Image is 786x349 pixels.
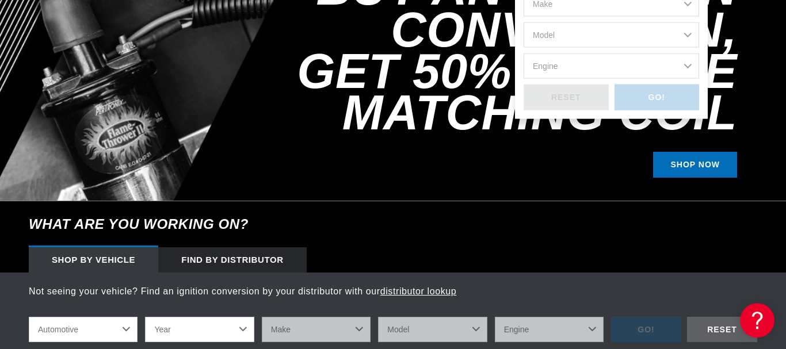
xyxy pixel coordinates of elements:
a: SHOP NOW [653,152,737,178]
div: Shop by vehicle [29,247,158,273]
select: Year [145,317,254,342]
div: Find by Distributor [158,247,307,273]
p: Not seeing your vehicle? Find an ignition conversion by your distributor with our [29,284,757,299]
select: Model [378,317,487,342]
select: Engine [495,317,604,342]
select: Model [524,22,699,48]
select: Engine [524,53,699,79]
div: RESET [687,317,757,343]
select: Make [262,317,371,342]
select: Ride Type [29,317,138,342]
a: distributor lookup [380,286,457,296]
